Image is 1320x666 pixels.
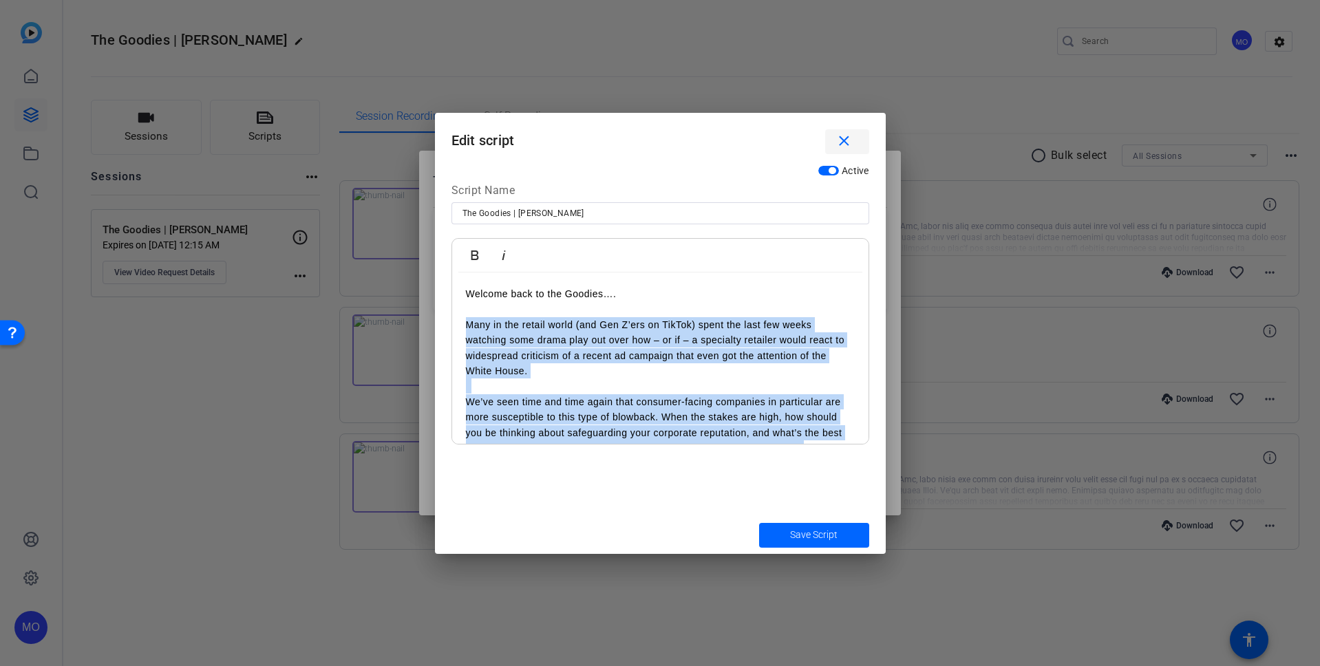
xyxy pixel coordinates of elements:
span: Save Script [790,528,838,542]
button: Italic (⌘I) [491,241,517,269]
input: Enter Script Name [462,205,858,222]
div: Script Name [451,182,869,203]
button: Save Script [759,523,869,548]
p: Welcome back to the Goodies…. [466,286,855,301]
h1: Edit script [435,113,886,158]
button: Bold (⌘B) [462,241,488,269]
p: We’ve seen time and time again that consumer-facing companies in particular are more susceptible ... [466,394,855,456]
p: Many in the retail world (and Gen Z’ers on TikTok) spent the last few weeks watching some drama p... [466,317,855,379]
span: Active [842,165,869,176]
mat-icon: close [835,133,853,150]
